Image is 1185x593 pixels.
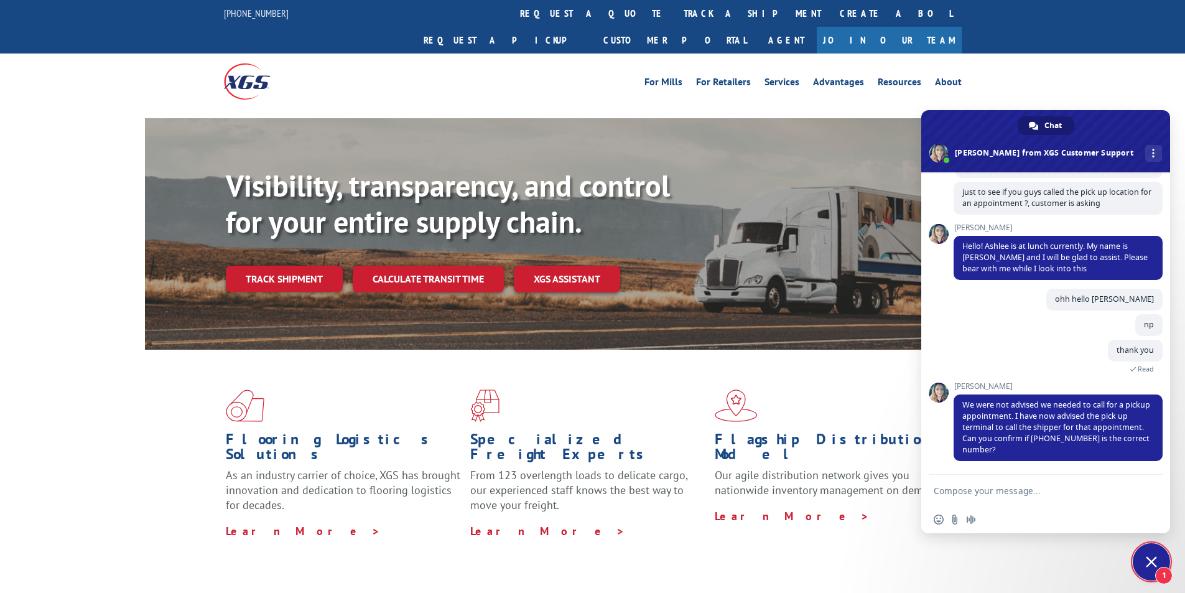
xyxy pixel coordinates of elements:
h1: Flagship Distribution Model [715,432,950,468]
span: np [1144,319,1154,330]
span: 1 [1155,567,1173,584]
a: For Retailers [696,77,751,91]
b: Visibility, transparency, and control for your entire supply chain. [226,166,670,241]
a: Learn More > [470,524,625,538]
a: Services [764,77,799,91]
a: XGS ASSISTANT [514,266,620,292]
span: Chat [1044,116,1062,135]
a: About [935,77,962,91]
span: [PERSON_NAME] [954,382,1163,391]
span: Read [1138,365,1154,373]
span: Our agile distribution network gives you nationwide inventory management on demand. [715,468,944,497]
a: Learn More > [715,509,870,523]
a: Chat [1018,116,1074,135]
a: Track shipment [226,266,343,292]
span: Hello! Ashlee is at lunch currently. My name is [PERSON_NAME] and I will be glad to assist. Pleas... [962,241,1148,274]
a: For Mills [644,77,682,91]
span: As an industry carrier of choice, XGS has brought innovation and dedication to flooring logistics... [226,468,460,512]
span: Insert an emoji [934,515,944,525]
a: Join Our Team [817,27,962,54]
p: From 123 overlength loads to delicate cargo, our experienced staff knows the best way to move you... [470,468,705,523]
img: xgs-icon-total-supply-chain-intelligence-red [226,390,264,422]
span: Audio message [966,515,976,525]
a: Request a pickup [414,27,594,54]
span: thank you [1117,345,1154,355]
a: Advantages [813,77,864,91]
a: Calculate transit time [353,266,504,292]
img: xgs-icon-flagship-distribution-model-red [715,390,758,422]
h1: Flooring Logistics Solutions [226,432,461,468]
span: ohh hello [PERSON_NAME] [1055,294,1154,304]
a: Close chat [1133,543,1170,581]
span: just to see if you guys called the pick up location for an appointment ?, customer is asking [962,187,1151,208]
span: [PERSON_NAME] [954,223,1163,232]
a: Customer Portal [594,27,756,54]
span: Send a file [950,515,960,525]
span: We were not advised we needed to call for a pickup appointment. I have now advised the pick up te... [962,399,1150,455]
img: xgs-icon-focused-on-flooring-red [470,390,500,422]
a: [PHONE_NUMBER] [224,7,289,19]
a: Learn More > [226,524,381,538]
textarea: Compose your message... [934,475,1133,506]
a: Resources [878,77,921,91]
a: Agent [756,27,817,54]
h1: Specialized Freight Experts [470,432,705,468]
